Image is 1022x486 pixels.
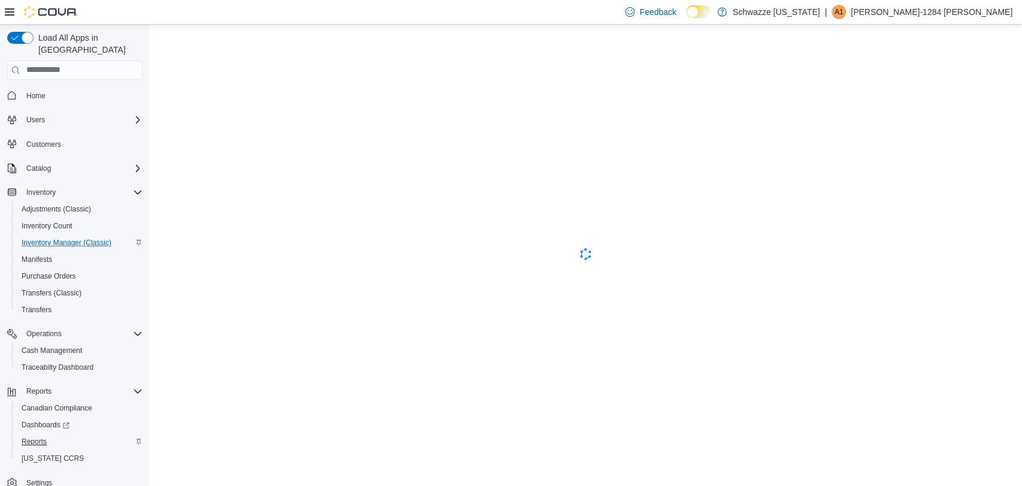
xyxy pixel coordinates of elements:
button: Users [2,111,147,128]
p: | [824,5,827,19]
button: Inventory [22,185,60,200]
button: Manifests [12,251,147,268]
a: Adjustments (Classic) [17,202,96,216]
span: Cash Management [22,346,82,355]
button: Reports [2,383,147,400]
button: Operations [22,327,66,341]
span: Canadian Compliance [17,401,142,415]
p: [PERSON_NAME]-1284 [PERSON_NAME] [851,5,1012,19]
a: Traceabilty Dashboard [17,360,98,375]
span: Manifests [22,255,52,264]
button: Adjustments (Classic) [12,201,147,218]
span: Operations [22,327,142,341]
span: Users [22,113,142,127]
div: Andrew-1284 Grimm [832,5,846,19]
span: Cash Management [17,343,142,358]
span: Adjustments (Classic) [17,202,142,216]
a: Home [22,89,50,103]
a: Dashboards [12,416,147,433]
span: Transfers [17,303,142,317]
button: Inventory Manager (Classic) [12,234,147,251]
span: Home [26,91,46,101]
span: Reports [26,387,51,396]
span: Home [22,88,142,103]
input: Dark Mode [686,5,711,18]
span: Inventory Count [22,221,72,231]
a: Reports [17,434,51,449]
span: [US_STATE] CCRS [22,454,84,463]
a: Customers [22,137,66,152]
a: Inventory Count [17,219,77,233]
button: Purchase Orders [12,268,147,285]
span: Inventory [26,188,56,197]
button: Canadian Compliance [12,400,147,416]
span: Dashboards [22,420,69,430]
span: Feedback [639,6,676,18]
button: Traceabilty Dashboard [12,359,147,376]
button: Inventory Count [12,218,147,234]
button: Home [2,87,147,104]
button: Cash Management [12,342,147,359]
span: Dark Mode [686,18,687,19]
button: Transfers [12,301,147,318]
span: Manifests [17,252,142,267]
span: Reports [17,434,142,449]
a: Inventory Manager (Classic) [17,236,116,250]
a: [US_STATE] CCRS [17,451,89,466]
span: Inventory Manager (Classic) [17,236,142,250]
a: Transfers (Classic) [17,286,86,300]
span: Users [26,115,45,125]
button: Operations [2,325,147,342]
button: Catalog [2,160,147,177]
span: Reports [22,437,47,446]
span: Inventory Count [17,219,142,233]
button: Customers [2,135,147,153]
a: Purchase Orders [17,269,81,283]
button: Inventory [2,184,147,201]
span: Adjustments (Classic) [22,204,91,214]
img: Cova [24,6,78,18]
span: Customers [26,140,61,149]
span: Load All Apps in [GEOGRAPHIC_DATA] [34,32,142,56]
span: Purchase Orders [22,271,76,281]
span: Inventory [22,185,142,200]
span: Catalog [26,164,51,173]
span: Transfers [22,305,51,315]
span: Traceabilty Dashboard [22,363,93,372]
span: Inventory Manager (Classic) [22,238,111,247]
span: Washington CCRS [17,451,142,466]
span: Purchase Orders [17,269,142,283]
span: A1 [835,5,844,19]
a: Dashboards [17,418,74,432]
button: Reports [22,384,56,399]
span: Reports [22,384,142,399]
span: Traceabilty Dashboard [17,360,142,375]
span: Transfers (Classic) [22,288,81,298]
span: Operations [26,329,62,339]
button: Reports [12,433,147,450]
button: Users [22,113,50,127]
button: Transfers (Classic) [12,285,147,301]
a: Cash Management [17,343,87,358]
span: Dashboards [17,418,142,432]
button: Catalog [22,161,56,176]
span: Canadian Compliance [22,403,92,413]
span: Transfers (Classic) [17,286,142,300]
span: Catalog [22,161,142,176]
span: Customers [22,137,142,152]
a: Transfers [17,303,56,317]
button: [US_STATE] CCRS [12,450,147,467]
p: Schwazze [US_STATE] [733,5,820,19]
a: Canadian Compliance [17,401,97,415]
a: Manifests [17,252,57,267]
